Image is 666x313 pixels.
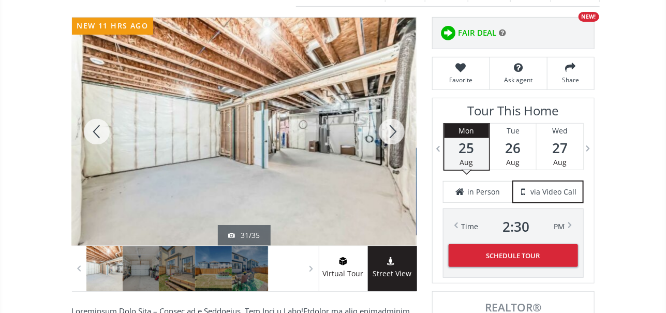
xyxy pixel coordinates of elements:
[537,141,583,155] span: 27
[507,157,520,167] span: Aug
[228,230,260,241] div: 31/35
[495,76,542,84] span: Ask agent
[467,187,500,197] span: in Person
[579,12,599,22] div: NEW!
[458,27,497,38] span: FAIR DEAL
[490,124,536,138] div: Tue
[537,124,583,138] div: Wed
[445,141,489,155] span: 25
[72,18,154,35] div: new 11 hrs ago
[502,219,529,234] span: 2 : 30
[460,157,473,167] span: Aug
[531,187,577,197] span: via Video Call
[461,219,565,234] div: Time PM
[319,246,368,291] a: virtual tour iconVirtual Tour
[443,103,584,123] h3: Tour This Home
[438,76,484,84] span: Favorite
[319,268,367,280] span: Virtual Tour
[438,23,458,43] img: rating icon
[338,257,348,265] img: virtual tour icon
[368,268,417,280] span: Street View
[449,244,578,267] button: Schedule Tour
[554,157,567,167] span: Aug
[444,302,583,313] span: REALTOR®
[553,76,589,84] span: Share
[490,141,536,155] span: 26
[445,124,489,138] div: Mon
[71,18,416,246] div: 12 Magnolia Crescent SE Calgary, AB T3M 3M8 - Photo 31 of 35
